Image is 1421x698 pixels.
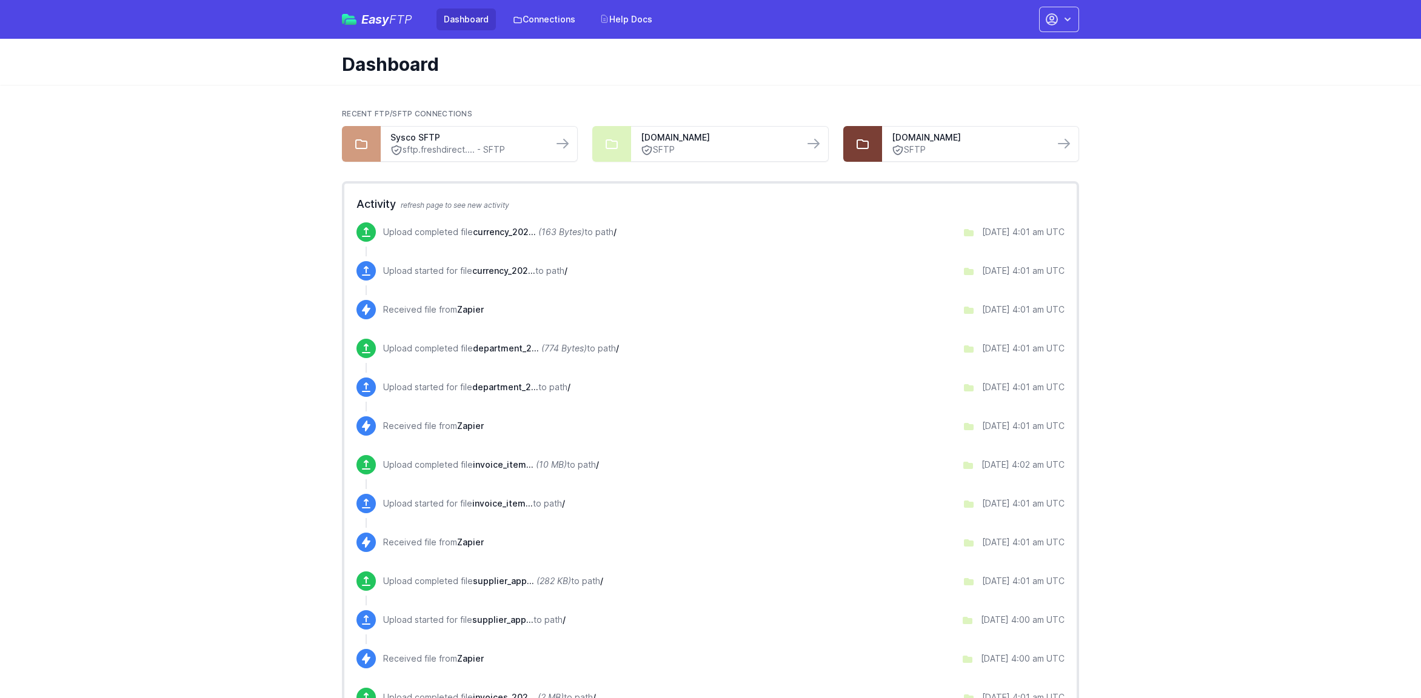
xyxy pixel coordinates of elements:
[457,653,484,663] span: Zapier
[981,614,1065,626] div: [DATE] 4:00 am UTC
[982,420,1065,432] div: [DATE] 4:01 am UTC
[457,420,484,431] span: Zapier
[383,653,484,665] p: Received file from
[401,201,509,210] span: refresh page to see new activity
[982,304,1065,316] div: [DATE] 4:01 am UTC
[614,227,617,237] span: /
[383,342,619,354] p: Upload completed file to path
[982,536,1065,548] div: [DATE] 4:01 am UTC
[383,226,617,238] p: Upload completed file to path
[383,459,599,471] p: Upload completed file to path
[982,575,1065,587] div: [DATE] 4:01 am UTC
[383,614,566,626] p: Upload started for file to path
[562,498,565,508] span: /
[383,575,603,587] p: Upload completed file to path
[473,227,536,237] span: currency_20251013
[472,265,535,276] span: currency_20251013
[641,131,794,144] a: [DOMAIN_NAME]
[342,53,1069,75] h1: Dashboard
[641,144,794,156] a: SFTP
[389,12,412,27] span: FTP
[473,343,539,353] span: department_20251013
[982,381,1065,393] div: [DATE] 4:01 am UTC
[892,131,1045,144] a: [DOMAIN_NAME]
[342,13,412,25] a: EasyFTP
[982,342,1065,354] div: [DATE] 4:01 am UTC
[982,226,1065,238] div: [DATE] 4:01 am UTC
[596,459,599,470] span: /
[472,382,538,392] span: department_20251013
[472,498,533,508] span: invoice_item_20251013
[982,497,1065,510] div: [DATE] 4:01 am UTC
[383,536,484,548] p: Received file from
[981,653,1065,665] div: [DATE] 4:00 am UTC
[356,196,1065,213] h2: Activity
[361,13,412,25] span: Easy
[982,265,1065,277] div: [DATE] 4:01 am UTC
[536,459,567,470] i: (10 MB)
[390,144,543,156] a: sftp.freshdirect.... - SFTP
[342,109,1079,119] h2: Recent FTP/SFTP Connections
[457,537,484,547] span: Zapier
[563,614,566,625] span: /
[537,576,571,586] i: (282 KB)
[472,614,533,625] span: supplier_approval_20251013
[390,131,543,144] a: Sysco SFTP
[473,459,533,470] span: invoice_item_20251013
[383,497,565,510] p: Upload started for file to path
[567,382,570,392] span: /
[436,8,496,30] a: Dashboard
[457,304,484,314] span: Zapier
[981,459,1065,471] div: [DATE] 4:02 am UTC
[342,14,356,25] img: easyftp_logo.png
[892,144,1045,156] a: SFTP
[473,576,534,586] span: supplier_approval_20251013
[564,265,567,276] span: /
[538,227,584,237] i: (163 Bytes)
[592,8,660,30] a: Help Docs
[541,343,587,353] i: (774 Bytes)
[383,381,570,393] p: Upload started for file to path
[616,343,619,353] span: /
[383,265,567,277] p: Upload started for file to path
[383,420,484,432] p: Received file from
[506,8,583,30] a: Connections
[600,576,603,586] span: /
[383,304,484,316] p: Received file from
